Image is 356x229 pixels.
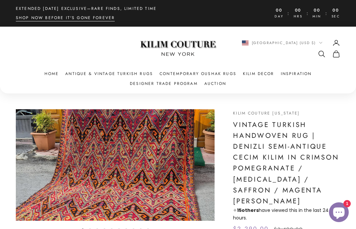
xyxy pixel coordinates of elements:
span: : [287,10,290,17]
countdown-timer-flip: 00 [275,7,283,14]
span: Day [275,14,283,19]
nav: Secondary navigation [232,39,340,58]
countdown-timer-flip: 00 [332,7,340,14]
a: Kilim Couture [US_STATE] [233,110,300,116]
countdown-timer-flip: 00 [312,7,321,14]
span: [GEOGRAPHIC_DATA] (USD $) [252,40,316,46]
button: Change country or currency [242,40,323,46]
a: Shop Now Before It's Gone Forever [16,14,115,21]
span: Hrs [294,14,302,19]
span: Min [312,14,321,19]
a: Auction [204,80,226,87]
span: 15 [237,207,242,214]
span: : [307,10,309,17]
div: Item 1 of 10 [16,109,215,221]
p: ✧ have viewed this in the last 24 hours. [233,207,340,222]
strong: others [237,207,259,214]
nav: Primary navigation [16,70,340,87]
a: Designer Trade Program [130,80,198,87]
h1: Vintage Turkish Handwoven Rug | Denizli Semi-Antique Cecim Kilim in Crimson Pomegranate / [MEDICA... [233,119,340,207]
span: : [325,10,328,17]
a: Antique & Vintage Turkish Rugs [65,70,153,77]
inbox-online-store-chat: Shopify online store chat [327,202,351,224]
a: Inspiration [281,70,312,77]
summary: Kilim Decor [243,70,274,77]
img: Boho Style Area Rug — Textural Turkish kilim with bold patterns, ideal for designers and decorators. [16,109,215,221]
img: United States [242,40,249,45]
countdown-timer: This offer expires on September 7, 2025 at 11:59 pm [275,5,340,21]
a: Contemporary Oushak Rugs [160,70,236,77]
img: Logo of Kilim Couture New York [137,33,219,64]
p: Extended [DATE] Exclusive—Rare Finds, Limited Time [16,5,157,12]
countdown-timer-flip: 00 [294,7,302,14]
a: Home [44,70,59,77]
span: Sec [332,14,340,19]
